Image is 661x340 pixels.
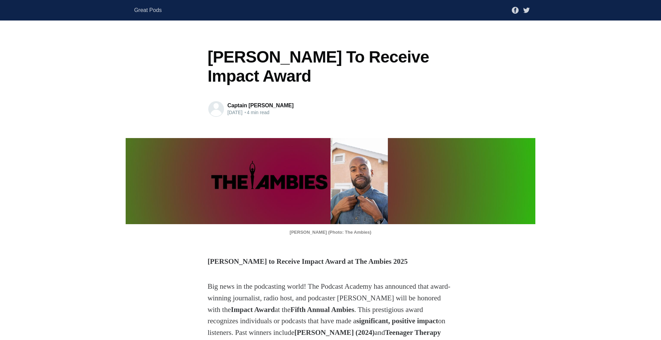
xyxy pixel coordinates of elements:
h1: [PERSON_NAME] To Receive Impact Award [208,47,453,85]
time: [DATE] [227,110,242,115]
strong: Fifth Annual Ambies [291,305,354,314]
strong: [PERSON_NAME] (2024) [294,328,375,337]
strong: significant, positive impact [356,317,438,325]
strong: [PERSON_NAME] to Receive Impact Award at The Ambies 2025 [208,257,408,266]
strong: Impact Award [231,305,275,314]
a: Great Pods [134,4,162,16]
a: Captain [PERSON_NAME] [227,103,294,108]
span: • [244,110,246,115]
img: Sam Sanders To Receive Impact Award [126,138,535,225]
figcaption: [PERSON_NAME] (Photo: The Ambies) [126,224,535,235]
a: Facebook [512,7,519,13]
span: 4 min read [244,110,269,115]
